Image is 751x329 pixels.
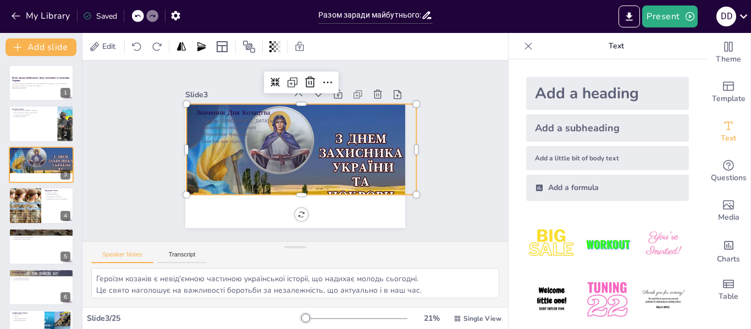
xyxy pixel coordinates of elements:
img: 4.jpeg [526,274,577,325]
span: Table [719,291,738,303]
span: Media [718,211,739,224]
span: Theme [716,53,741,65]
p: Символіка свята [12,311,41,315]
div: https://cdn.sendsteps.com/images/logo/sendsteps_logo_white.pnghttps://cdn.sendsteps.com/images/lo... [9,269,74,305]
p: Історичне значення свята [12,114,54,116]
p: Герб України [12,314,41,316]
p: Значення Дня Козацтва [12,147,70,150]
textarea: Героїзм козаків є невід'ємною частиною української історії, що надихає молодь сьогодні. Це свято ... [91,268,499,298]
div: https://cdn.sendsteps.com/images/logo/sendsteps_logo_white.pnghttps://cdn.sendsteps.com/images/lo... [9,228,74,265]
span: Template [712,93,746,105]
strong: Разом заради майбутнього: День захисників та захисниць України [12,76,69,82]
img: 3.jpeg [638,219,689,270]
p: Об'єднання людей [12,115,54,118]
p: Передача традицій [12,273,70,275]
p: Важливість участі молоді [12,238,70,240]
p: Збереження традицій [12,154,70,157]
div: https://cdn.sendsteps.com/images/logo/sendsteps_logo_white.pnghttps://cdn.sendsteps.com/images/lo... [9,65,74,101]
p: Відзначення свята [DATE] є традицією [12,109,54,111]
p: Принесення квітів [12,232,70,234]
button: My Library [8,7,75,25]
p: Акції на підтримку військових [12,236,70,238]
p: Generated with [URL] [12,87,70,89]
div: 3 [60,170,70,180]
p: Історія свята [12,107,54,110]
div: D D [716,7,736,26]
p: Пам'ять про героїв [12,157,70,159]
div: Add text boxes [706,112,750,152]
div: 5 [60,252,70,261]
div: Slide 3 [191,78,293,99]
div: Slide 3 / 25 [87,313,302,324]
p: Український прапор [12,318,41,320]
div: Get real-time input from your audience [706,152,750,191]
p: У цій презентації ми розглянемо свято Дня українського Козацтва та Дня Захисників та Захисниць Ук... [12,83,70,87]
p: Формування ідентичності [12,277,70,279]
p: Значення символів [12,320,41,322]
div: 2 [60,129,70,139]
p: Тризуб [12,316,41,318]
p: Захист землі [12,275,70,277]
div: 1 [60,88,70,98]
div: 21 % [418,313,445,324]
p: Збереження культурної спадщини [45,198,70,200]
div: Add a formula [526,175,689,201]
p: Важливість незалежності [199,114,396,141]
p: Різноманітність обрядів [12,279,70,281]
span: Text [721,132,736,144]
button: Transcript [158,251,207,263]
div: https://cdn.sendsteps.com/images/logo/sendsteps_logo_white.pnghttps://cdn.sendsteps.com/images/lo... [9,187,74,224]
span: Position [242,40,256,53]
p: Text [537,33,695,59]
span: Questions [711,172,747,184]
p: Важливість незалежності [12,152,70,154]
p: Героїзм [DEMOGRAPHIC_DATA] козаків [200,107,397,135]
p: Традиції свята [45,189,70,192]
div: Add charts and graphs [706,231,750,270]
button: Present [642,5,697,27]
p: Запалювання свічок [12,234,70,236]
p: Вшанування захисників [12,230,70,233]
div: Add a heading [526,77,689,110]
img: 5.jpeg [582,274,633,325]
div: Add images, graphics, shapes or video [706,191,750,231]
button: Export to PowerPoint [619,5,640,27]
div: https://cdn.sendsteps.com/images/slides/2025_30_09_04_31-6KaUK78Ah7J5cERz.jpegЗначення Дня Козацт... [9,147,74,183]
span: Single View [463,314,501,323]
p: Збереження традицій [198,121,395,148]
div: Change the overall theme [706,33,750,73]
p: Вшанування героїв [45,194,70,196]
p: Урочисті заходи [45,192,70,194]
span: Edit [100,41,118,52]
div: 4 [60,211,70,221]
div: Layout [213,38,231,55]
div: Add a table [706,270,750,310]
div: Add ready made slides [706,73,750,112]
div: Add a subheading [526,114,689,142]
div: https://cdn.sendsteps.com/images/logo/sendsteps_logo_white.pnghttps://cdn.sendsteps.com/images/lo... [9,105,74,142]
img: 1.jpeg [526,219,577,270]
p: Козацькі звичаї [12,271,70,274]
button: D D [716,5,736,27]
button: Add slide [5,38,76,56]
div: Add a little bit of body text [526,146,689,170]
span: Charts [717,253,740,265]
img: 2.jpeg [582,219,633,270]
div: Saved [83,11,117,21]
input: Insert title [318,7,421,23]
p: Свято символізує захист рідної землі [12,111,54,114]
p: Значення Дня Козацтва [200,97,398,128]
p: Героїзм [DEMOGRAPHIC_DATA] козаків [12,150,70,153]
img: 6.jpeg [638,274,689,325]
button: Speaker Notes [91,251,153,263]
p: Формування патріотизму [45,196,70,198]
p: Пам'ять про героїв [197,127,395,155]
div: 6 [60,292,70,302]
